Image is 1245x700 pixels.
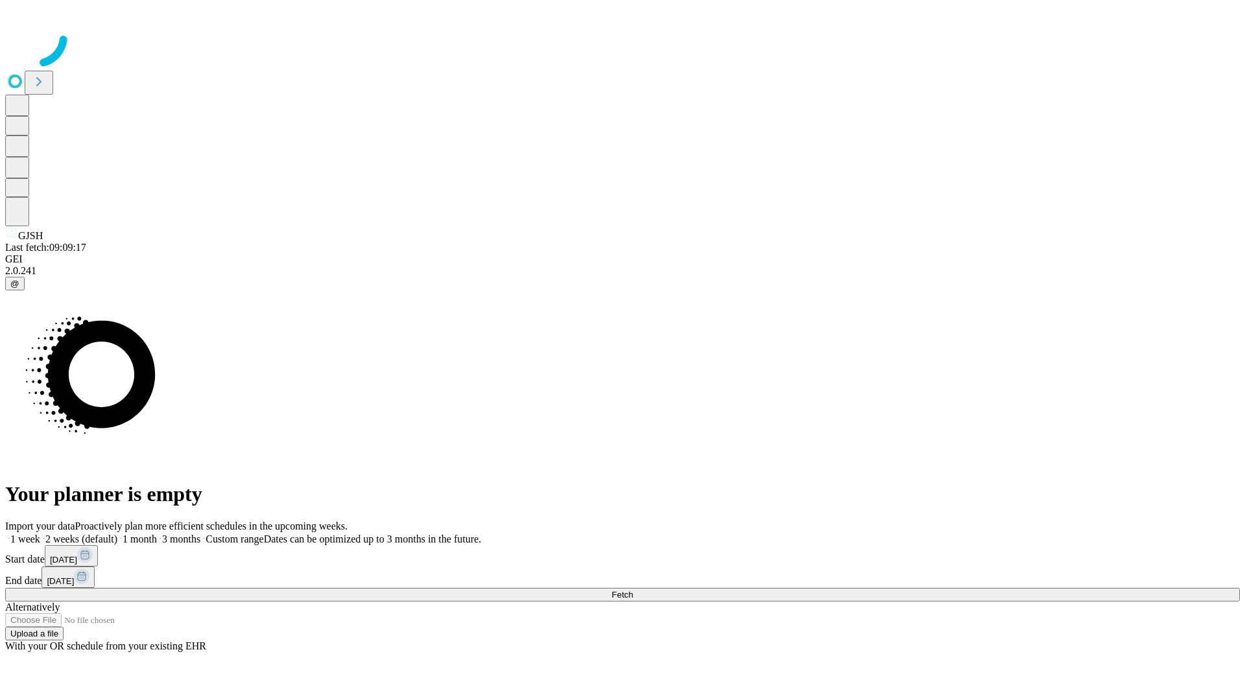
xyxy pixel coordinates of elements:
[45,533,117,544] span: 2 weeks (default)
[75,520,348,531] span: Proactively plan more efficient schedules in the upcoming weeks.
[5,265,1240,277] div: 2.0.241
[5,601,60,612] span: Alternatively
[5,482,1240,506] h1: Your planner is empty
[162,533,200,544] span: 3 months
[50,555,77,565] span: [DATE]
[264,533,481,544] span: Dates can be optimized up to 3 months in the future.
[5,588,1240,601] button: Fetch
[5,242,86,253] span: Last fetch: 09:09:17
[611,590,633,600] span: Fetch
[10,533,40,544] span: 1 week
[5,640,206,651] span: With your OR schedule from your existing EHR
[10,279,19,288] span: @
[45,545,98,566] button: [DATE]
[123,533,157,544] span: 1 month
[5,545,1240,566] div: Start date
[5,253,1240,265] div: GEI
[206,533,263,544] span: Custom range
[47,576,74,586] span: [DATE]
[5,627,64,640] button: Upload a file
[18,230,43,241] span: GJSH
[41,566,95,588] button: [DATE]
[5,566,1240,588] div: End date
[5,520,75,531] span: Import your data
[5,277,25,290] button: @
